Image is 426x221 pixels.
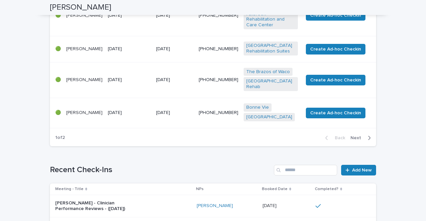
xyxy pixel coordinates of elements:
button: Back [320,135,348,141]
p: [DATE] [156,77,193,83]
p: 🟢 [55,46,61,52]
button: Create Ad-hoc Checkin [306,75,365,85]
span: Back [331,136,345,140]
p: [DATE] [156,46,193,52]
p: [PERSON_NAME] [66,46,103,52]
p: [DATE] [108,13,151,18]
a: Add New [341,165,376,175]
span: Create Ad-hoc Checkin [310,46,361,53]
button: Create Ad-hoc Checkin [306,44,365,55]
a: Fallbrook Rehabilitation and Care Center [246,11,295,28]
input: Search [274,165,337,175]
span: Create Ad-hoc Checkin [310,77,361,83]
h2: [PERSON_NAME] [50,3,111,12]
p: [PERSON_NAME] [66,110,103,116]
tr: 🟢[PERSON_NAME][DATE][DATE][PHONE_NUMBER][GEOGRAPHIC_DATA] Rehabilitation Suites Create Ad-hoc Che... [50,36,376,62]
p: Booked Date [262,185,288,193]
a: [PHONE_NUMBER] [199,77,238,82]
span: Create Ad-hoc Checkin [310,110,361,116]
p: Meeting - Title [55,185,84,193]
p: [DATE] [156,110,193,116]
h1: Recent Check-Ins [50,165,271,175]
p: [DATE] [108,110,151,116]
p: [DATE] [263,202,278,209]
p: 1 of 2 [50,130,70,146]
p: [PERSON_NAME] - Clinician Performance Reviews - ([DATE]) [55,200,138,212]
a: The Brazos of Waco [246,69,290,75]
button: Next [348,135,376,141]
a: [GEOGRAPHIC_DATA] Rehab [246,78,295,90]
button: Create Ad-hoc Checkin [306,108,365,118]
a: [PERSON_NAME] [197,203,233,209]
tr: 🟢[PERSON_NAME][DATE][DATE]‪[PHONE_NUMBER]Bonne Vie [GEOGRAPHIC_DATA] Create Ad-hoc Checkin [50,98,376,128]
p: [PERSON_NAME] [66,13,103,18]
a: [GEOGRAPHIC_DATA] [246,114,292,120]
p: [PERSON_NAME] [66,77,103,83]
tr: [PERSON_NAME] - Clinician Performance Reviews - ([DATE])[PERSON_NAME] [DATE][DATE] [50,195,376,217]
p: NPs [196,185,204,193]
p: [DATE] [108,77,151,83]
span: Next [350,136,365,140]
span: Create Ad-hoc Checkin [310,12,361,19]
a: Bonne Vie [246,105,269,110]
a: ‪[PHONE_NUMBER] [199,110,238,115]
p: [DATE] [108,46,151,52]
a: [PHONE_NUMBER] [199,13,238,18]
a: [GEOGRAPHIC_DATA] Rehabilitation Suites [246,43,295,54]
button: Create Ad-hoc Checkin [306,10,365,21]
a: [PHONE_NUMBER] [199,47,238,51]
p: 🟢 [55,110,61,116]
tr: 🟢[PERSON_NAME][DATE][DATE][PHONE_NUMBER]The Brazos of Waco [GEOGRAPHIC_DATA] Rehab Create Ad-hoc ... [50,62,376,98]
p: 🟢 [55,13,61,18]
p: Completed? [315,185,338,193]
span: Add New [352,168,372,172]
p: [DATE] [156,13,193,18]
p: 🟢 [55,77,61,83]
